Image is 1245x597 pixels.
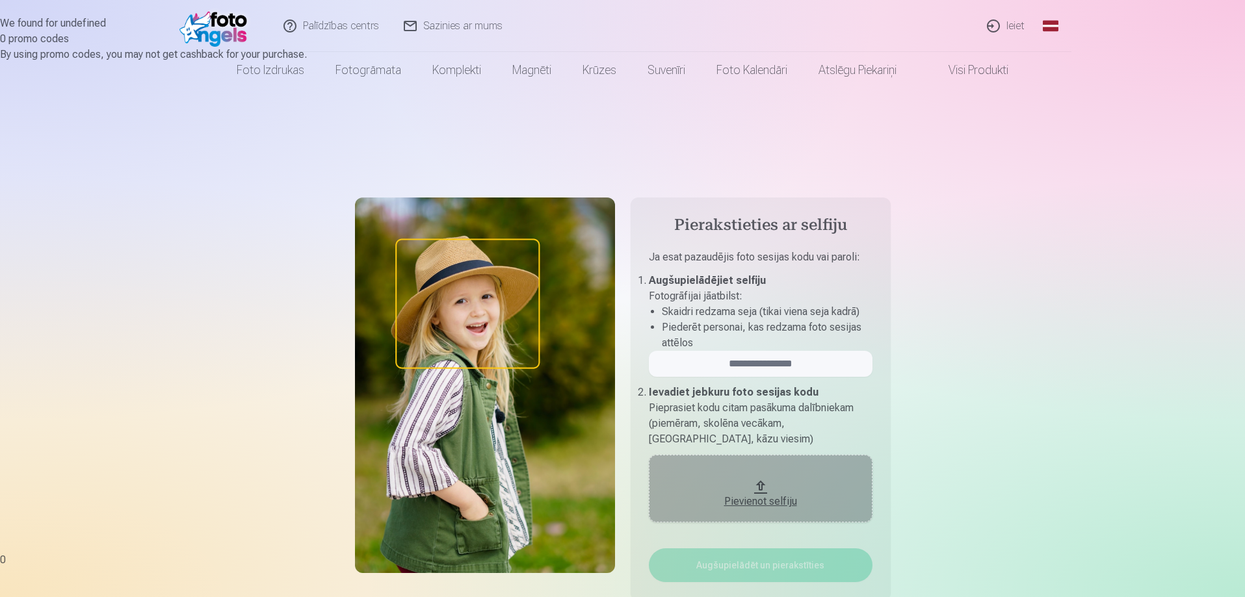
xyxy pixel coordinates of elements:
[662,304,872,320] li: Skaidri redzama seja (tikai viena seja kadrā)
[701,52,803,88] a: Foto kalendāri
[649,249,872,273] p: Ja esat pazaudējis foto sesijas kodu vai paroli :
[179,5,254,47] img: /fa1
[649,216,872,236] h4: Pierakstieties ar selfiju
[912,52,1024,88] a: Visi produkti
[417,52,497,88] a: Komplekti
[649,386,819,398] b: Ievadiet jebkuru foto sesijas kodu
[649,400,872,447] p: Pieprasiet kodu citam pasākuma dalībniekam (piemēram, skolēna vecākam, [GEOGRAPHIC_DATA], kāzu vi...
[649,274,766,286] b: Augšupielādējiet selfiju
[649,455,872,522] button: Pievienot selfiju
[632,52,701,88] a: Suvenīri
[567,52,632,88] a: Krūzes
[320,52,417,88] a: Fotogrāmata
[662,320,872,351] li: Piederēt personai, kas redzama foto sesijas attēlos
[803,52,912,88] a: Atslēgu piekariņi
[221,52,320,88] a: Foto izdrukas
[497,52,567,88] a: Magnēti
[649,548,872,582] button: Augšupielādēt un pierakstīties
[662,494,859,509] div: Pievienot selfiju
[649,288,872,304] p: Fotogrāfijai jāatbilst :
